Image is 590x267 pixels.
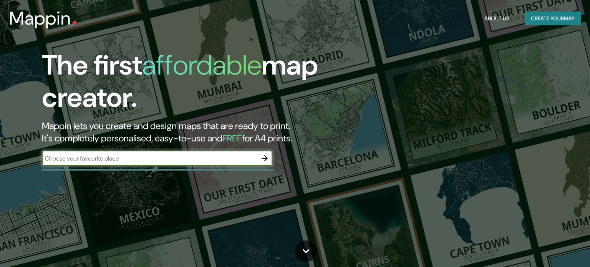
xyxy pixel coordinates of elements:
button: Create yourmap [525,12,581,26]
input: Choose your favourite place [42,154,257,163]
button: About Us [481,12,512,26]
h2: Mappin lets you create and design maps that are ready to print. It's completely personalised, eas... [42,120,337,144]
h5: FREE [222,132,242,144]
img: mappin-pin [71,20,77,26]
h3: Mappin [9,8,71,29]
h1: affordable [142,47,262,83]
h1: The first map creator. [42,49,337,120]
